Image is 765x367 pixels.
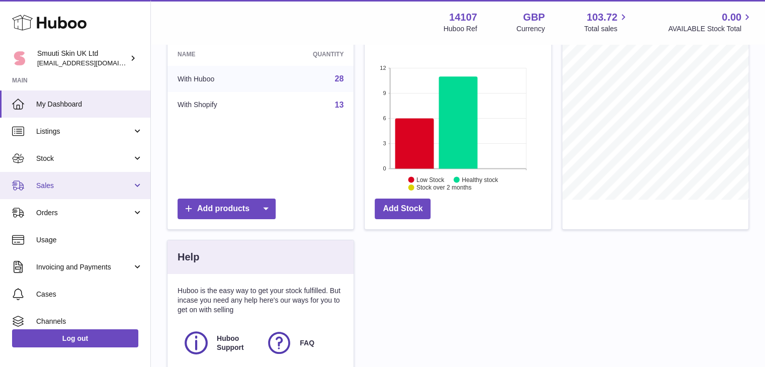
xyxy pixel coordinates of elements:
[380,65,386,71] text: 12
[37,49,128,68] div: Smuuti Skin UK Ltd
[300,338,314,348] span: FAQ
[36,208,132,218] span: Orders
[668,11,753,34] a: 0.00 AVAILABLE Stock Total
[183,329,256,356] a: Huboo Support
[266,329,338,356] a: FAQ
[36,154,132,163] span: Stock
[586,11,617,24] span: 103.72
[383,165,386,171] text: 0
[584,24,629,34] span: Total sales
[36,181,132,191] span: Sales
[517,24,545,34] div: Currency
[36,290,143,299] span: Cases
[167,92,268,118] td: With Shopify
[416,184,471,191] text: Stock over 2 months
[383,115,386,121] text: 6
[383,90,386,96] text: 9
[383,140,386,146] text: 3
[36,317,143,326] span: Channels
[217,334,254,353] span: Huboo Support
[12,51,27,66] img: Paivi.korvela@gmail.com
[335,101,344,109] a: 13
[178,250,199,264] h3: Help
[178,286,344,315] p: Huboo is the easy way to get your stock fulfilled. But incase you need any help here's our ways f...
[668,24,753,34] span: AVAILABLE Stock Total
[167,43,268,66] th: Name
[178,199,276,219] a: Add products
[722,11,741,24] span: 0.00
[449,11,477,24] strong: 14107
[37,59,148,67] span: [EMAIL_ADDRESS][DOMAIN_NAME]
[12,329,138,347] a: Log out
[36,127,132,136] span: Listings
[268,43,354,66] th: Quantity
[36,262,132,272] span: Invoicing and Payments
[416,176,445,183] text: Low Stock
[335,74,344,83] a: 28
[36,235,143,245] span: Usage
[36,100,143,109] span: My Dashboard
[584,11,629,34] a: 103.72 Total sales
[375,199,431,219] a: Add Stock
[523,11,545,24] strong: GBP
[167,66,268,92] td: With Huboo
[444,24,477,34] div: Huboo Ref
[462,176,498,183] text: Healthy stock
